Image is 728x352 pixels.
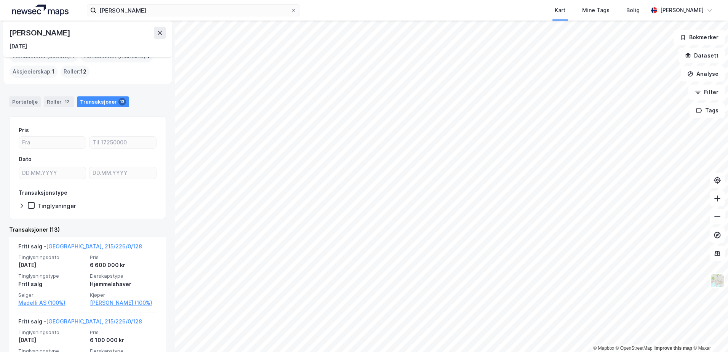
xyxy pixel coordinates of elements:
a: [PERSON_NAME] (100%) [90,298,157,307]
div: Dato [19,155,32,164]
div: Mine Tags [582,6,610,15]
div: Tinglysninger [38,202,76,210]
span: Tinglysningsdato [18,329,85,336]
button: Datasett [679,48,725,63]
input: DD.MM.YYYY [89,167,156,179]
span: Selger [18,292,85,298]
span: Pris [90,329,157,336]
span: Pris [90,254,157,261]
input: Søk på adresse, matrikkel, gårdeiere, leietakere eller personer [96,5,291,16]
div: [DATE] [9,42,27,51]
div: [DATE] [18,261,85,270]
div: Aksjeeierskap : [10,66,57,78]
div: 12 [63,98,71,106]
a: [GEOGRAPHIC_DATA], 215/226/0/128 [46,318,142,325]
div: [PERSON_NAME] [660,6,704,15]
div: 6 100 000 kr [90,336,157,345]
div: Portefølje [9,96,41,107]
a: Madelli AS (100%) [18,298,85,307]
div: [PERSON_NAME] [9,27,72,39]
a: Improve this map [655,346,692,351]
span: Tinglysningstype [18,273,85,279]
button: Bokmerker [674,30,725,45]
img: Z [710,274,725,288]
span: 12 [80,67,86,76]
div: Transaksjoner [77,96,129,107]
span: Kjøper [90,292,157,298]
div: Roller : [61,66,89,78]
img: logo.a4113a55bc3d86da70a041830d287a7e.svg [12,5,69,16]
span: Eierskapstype [90,273,157,279]
div: Transaksjoner (13) [9,225,166,234]
div: Hjemmelshaver [90,280,157,289]
iframe: Chat Widget [690,315,728,352]
button: Analyse [681,66,725,82]
div: Bolig [626,6,640,15]
div: Pris [19,126,29,135]
span: 1 [52,67,54,76]
a: Mapbox [593,346,614,351]
div: Kart [555,6,565,15]
div: 13 [118,98,126,106]
div: Fritt salg - [18,317,142,329]
button: Tags [690,103,725,118]
span: Tinglysningsdato [18,254,85,261]
a: [GEOGRAPHIC_DATA], 215/226/0/128 [46,243,142,250]
input: DD.MM.YYYY [19,167,86,179]
input: Til 17250000 [89,137,156,148]
div: Fritt salg [18,280,85,289]
button: Filter [688,85,725,100]
div: Fritt salg - [18,242,142,254]
div: Roller [44,96,74,107]
a: OpenStreetMap [616,346,653,351]
div: Kontrollprogram for chat [690,315,728,352]
div: Transaksjonstype [19,188,67,197]
div: [DATE] [18,336,85,345]
input: Fra [19,137,86,148]
div: 6 600 000 kr [90,261,157,270]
